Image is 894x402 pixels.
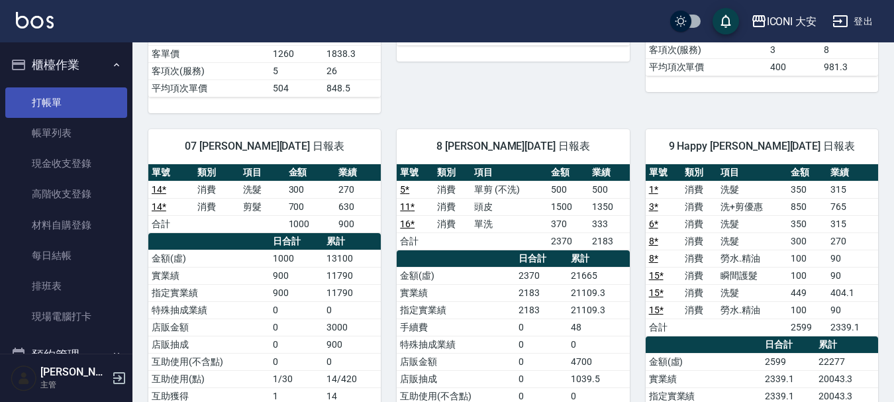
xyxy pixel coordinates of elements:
td: 0 [515,370,568,387]
td: 合計 [646,319,681,336]
td: 0 [270,336,323,353]
td: 404.1 [827,284,878,301]
td: 100 [787,301,827,319]
td: 270 [335,181,381,198]
th: 業績 [827,164,878,181]
td: 270 [827,232,878,250]
td: 消費 [681,284,717,301]
td: 實業績 [397,284,515,301]
td: 48 [568,319,630,336]
button: save [713,8,739,34]
td: 0 [270,319,323,336]
td: 消費 [194,198,240,215]
th: 單號 [646,164,681,181]
td: 手續費 [397,319,515,336]
a: 高階收支登錄 [5,179,127,209]
td: 消費 [681,250,717,267]
td: 14/420 [323,370,381,387]
a: 打帳單 [5,87,127,118]
td: 消費 [681,301,717,319]
td: 瞬間護髮 [717,267,787,284]
td: 3000 [323,319,381,336]
td: 1500 [548,198,589,215]
th: 項目 [717,164,787,181]
td: 22277 [815,353,878,370]
span: 07 [PERSON_NAME][DATE] 日報表 [164,140,365,153]
td: 洗髮 [240,181,285,198]
td: 900 [335,215,381,232]
td: 客項次(服務) [646,41,767,58]
img: Logo [16,12,54,28]
a: 現場電腦打卡 [5,301,127,332]
th: 日合計 [515,250,568,268]
td: 洗髮 [717,232,787,250]
td: 0 [515,336,568,353]
th: 類別 [681,164,717,181]
td: 2339.1 [827,319,878,336]
th: 金額 [787,164,827,181]
td: 11790 [323,267,381,284]
td: 勞水.精油 [717,250,787,267]
td: 店販抽成 [148,336,270,353]
td: 互助使用(不含點) [148,353,270,370]
td: 2183 [515,301,568,319]
td: 90 [827,301,878,319]
td: 洗+剪優惠 [717,198,787,215]
span: 9 Happy [PERSON_NAME][DATE] 日報表 [662,140,862,153]
a: 現金收支登錄 [5,148,127,179]
td: 370 [548,215,589,232]
th: 業績 [589,164,630,181]
td: 實業績 [148,267,270,284]
td: 消費 [681,232,717,250]
td: 400 [767,58,820,75]
th: 日合計 [270,233,323,250]
td: 350 [787,215,827,232]
td: 客單價 [148,45,270,62]
a: 每日結帳 [5,240,127,271]
td: 0 [515,353,568,370]
td: 350 [787,181,827,198]
td: 洗髮 [717,181,787,198]
td: 981.3 [820,58,878,75]
td: 900 [270,284,323,301]
th: 日合計 [762,336,815,354]
table: a dense table [148,164,381,233]
td: 實業績 [646,370,762,387]
td: 500 [548,181,589,198]
th: 類別 [194,164,240,181]
td: 848.5 [323,79,381,97]
td: 合計 [397,232,434,250]
td: 26 [323,62,381,79]
button: 登出 [827,9,878,34]
td: 2599 [762,353,815,370]
td: 449 [787,284,827,301]
a: 帳單列表 [5,118,127,148]
td: 金額(虛) [646,353,762,370]
td: 單洗 [471,215,548,232]
td: 333 [589,215,630,232]
td: 2339.1 [762,370,815,387]
td: 2370 [515,267,568,284]
th: 項目 [240,164,285,181]
td: 11790 [323,284,381,301]
td: 0 [323,353,381,370]
td: 900 [323,336,381,353]
td: 1000 [285,215,336,232]
td: 2183 [515,284,568,301]
td: 315 [827,181,878,198]
td: 3 [767,41,820,58]
td: 1/30 [270,370,323,387]
td: 315 [827,215,878,232]
td: 21665 [568,267,630,284]
td: 0 [270,353,323,370]
td: 平均項次單價 [646,58,767,75]
td: 630 [335,198,381,215]
td: 90 [827,250,878,267]
td: 504 [270,79,323,97]
td: 洗髮 [717,284,787,301]
td: 合計 [148,215,194,232]
td: 100 [787,267,827,284]
td: 1838.3 [323,45,381,62]
button: ICONI 大安 [746,8,822,35]
button: 櫃檯作業 [5,48,127,82]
